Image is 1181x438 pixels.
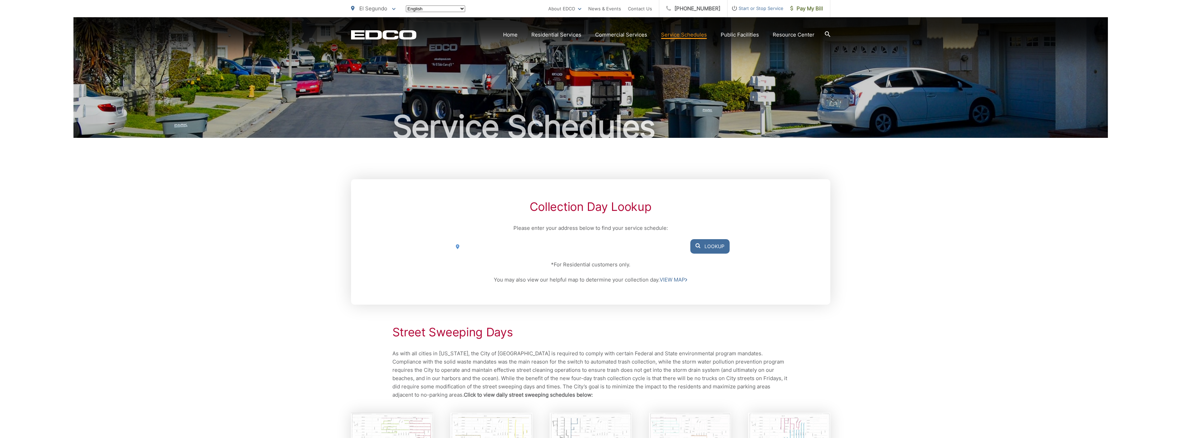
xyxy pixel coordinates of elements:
[392,349,789,399] p: As with all cities in [US_STATE], the City of [GEOGRAPHIC_DATA] is required to comply with certai...
[531,31,581,39] a: Residential Services
[351,30,417,40] a: EDCD logo. Return to the homepage.
[464,391,593,398] strong: Click to view daily street sweeping schedules below:
[503,31,518,39] a: Home
[721,31,759,39] a: Public Facilities
[451,261,729,269] p: *For Residential customers only.
[690,239,730,254] button: Lookup
[628,4,652,13] a: Contact Us
[451,224,729,232] p: Please enter your address below to find your service schedule:
[451,276,729,284] p: You may also view our helpful map to determine your collection day.
[351,110,830,144] h1: Service Schedules
[548,4,581,13] a: About EDCO
[661,31,707,39] a: Service Schedules
[359,5,387,12] span: El Segundo
[451,200,729,214] h2: Collection Day Lookup
[588,4,621,13] a: News & Events
[773,31,814,39] a: Resource Center
[595,31,647,39] a: Commercial Services
[790,4,823,13] span: Pay My Bill
[660,276,687,284] a: VIEW MAP
[406,6,465,12] select: Select a language
[392,325,789,339] h2: Street Sweeping Days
